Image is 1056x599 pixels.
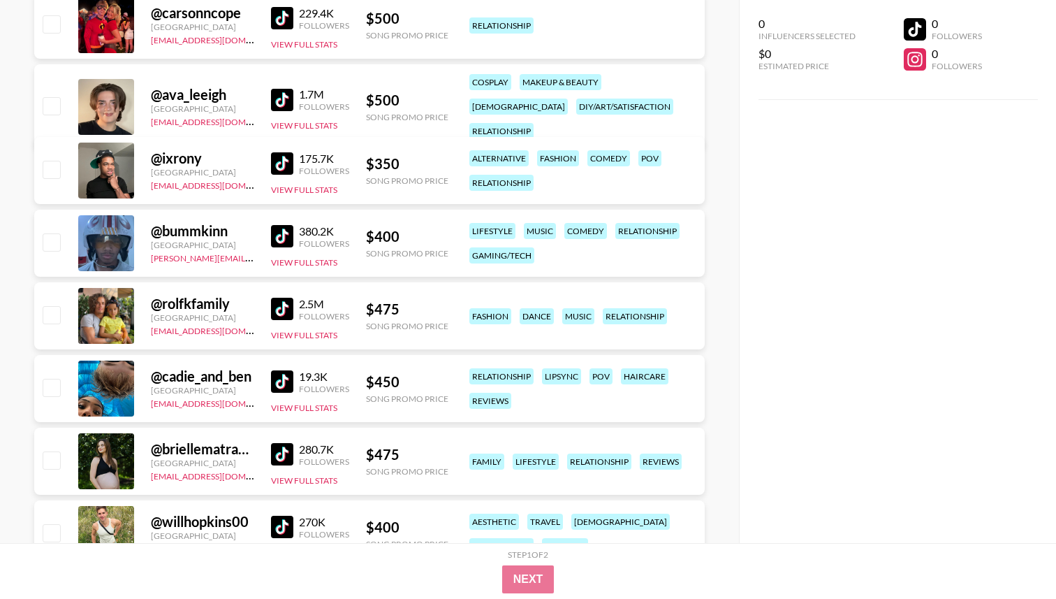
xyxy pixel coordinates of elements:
div: @ willhopkins00 [151,513,254,531]
div: [GEOGRAPHIC_DATA] [151,103,254,114]
div: @ bummkinn [151,222,254,240]
div: lipsync [542,368,581,384]
div: cosplay [469,74,511,90]
div: @ ava_leeigh [151,86,254,103]
div: 270K [299,515,349,529]
div: $ 500 [366,92,448,109]
div: travel [527,514,563,530]
div: $0 [758,47,856,61]
div: pov [589,368,613,384]
div: @ cadie_and_ben [151,368,254,385]
div: 0 [758,17,856,31]
div: $ 350 [366,155,448,173]
a: [EMAIL_ADDRESS][DOMAIN_NAME] [151,32,291,45]
img: TikTok [271,516,293,538]
div: gaming/tech [469,247,534,264]
div: makeup & beauty [520,74,601,90]
div: [DEMOGRAPHIC_DATA] [469,99,568,115]
iframe: Drift Widget Chat Controller [986,529,1039,582]
div: 1.7M [299,87,349,101]
div: [GEOGRAPHIC_DATA] [151,385,254,396]
img: TikTok [271,152,293,175]
div: Song Promo Price [366,112,448,122]
div: fashion [469,308,511,324]
div: Followers [299,101,349,112]
a: [EMAIL_ADDRESS][DOMAIN_NAME] [151,396,291,409]
div: Song Promo Price [366,175,448,186]
div: Estimated Price [758,61,856,71]
a: [PERSON_NAME][EMAIL_ADDRESS][PERSON_NAME][DOMAIN_NAME] [151,250,424,264]
div: @ briellematranga_ [151,440,254,458]
div: Followers [299,20,349,31]
div: Song Promo Price [366,539,448,549]
a: [EMAIL_ADDRESS][DOMAIN_NAME] [151,114,291,127]
img: TikTok [271,443,293,466]
div: relationship [567,454,631,470]
div: 0 [932,47,982,61]
div: Song Promo Price [366,466,448,477]
div: relationship [615,223,680,239]
div: Influencers Selected [758,31,856,41]
div: [GEOGRAPHIC_DATA] [151,167,254,178]
button: Next [502,565,555,593]
div: fashion [537,150,579,166]
img: TikTok [271,225,293,247]
div: @ carsonncope [151,4,254,22]
div: $ 475 [366,301,448,318]
div: 280.7K [299,442,349,456]
img: TikTok [271,370,293,393]
div: relationship [469,538,534,554]
button: View Full Stats [271,330,337,340]
div: Followers [299,166,349,176]
div: [GEOGRAPHIC_DATA] [151,531,254,541]
div: 229.4K [299,6,349,20]
div: 380.2K [299,224,349,238]
button: View Full Stats [271,257,337,268]
div: Followers [932,61,982,71]
div: Followers [299,238,349,249]
div: comedy [587,150,630,166]
div: [GEOGRAPHIC_DATA] [151,240,254,250]
a: [EMAIL_ADDRESS][DOMAIN_NAME] [151,178,291,191]
div: @ ixrony [151,150,254,167]
a: [EMAIL_ADDRESS][DOMAIN_NAME] [151,468,291,482]
div: 175.7K [299,152,349,166]
div: 2.5M [299,297,349,311]
div: lifestyle [469,223,515,239]
div: Followers [299,311,349,322]
img: TikTok [271,89,293,111]
div: Song Promo Price [366,394,448,404]
div: lifestyle [513,454,559,470]
img: TikTok [271,298,293,320]
div: @ rolfkfamily [151,295,254,312]
div: 0 [932,17,982,31]
div: relationship [469,175,534,191]
div: comedy [564,223,607,239]
div: music [562,308,594,324]
div: Song Promo Price [366,321,448,331]
div: diy/art/satisfaction [576,99,673,115]
div: $ 400 [366,519,448,536]
a: [EMAIL_ADDRESS][DOMAIN_NAME] [151,323,291,336]
div: alternative [469,150,529,166]
div: $ 500 [366,10,448,27]
div: relationship [603,308,667,324]
div: 19.3K [299,370,349,384]
button: View Full Stats [271,403,337,413]
div: relationship [469,17,534,34]
div: lifestyle [542,538,588,554]
div: Song Promo Price [366,248,448,259]
div: [GEOGRAPHIC_DATA] [151,22,254,32]
button: View Full Stats [271,185,337,195]
div: Followers [932,31,982,41]
div: $ 475 [366,446,448,463]
button: View Full Stats [271,39,337,50]
div: dance [520,308,554,324]
div: relationship [469,123,534,139]
img: TikTok [271,7,293,29]
div: $ 400 [366,228,448,245]
div: aesthetic [469,514,519,530]
div: family [469,454,504,470]
div: $ 450 [366,373,448,391]
div: reviews [640,454,682,470]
